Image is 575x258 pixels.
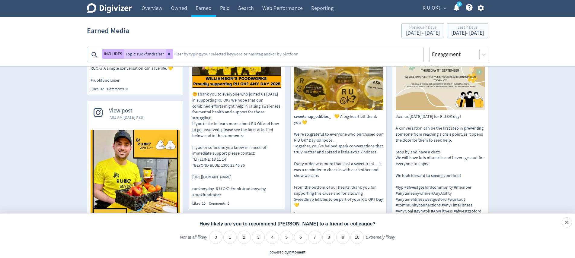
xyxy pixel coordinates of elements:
[109,114,145,120] span: 7:01 AM [DATE] AEST
[180,234,207,245] label: Not at all likely
[209,231,222,244] li: 0
[458,2,460,6] text: 5
[406,25,440,30] div: Previous 7 Days
[126,87,128,91] span: 0
[192,201,209,206] div: Likes
[294,231,307,244] li: 6
[442,5,448,11] span: expand_more
[100,87,104,91] span: 32
[350,231,364,244] li: 10
[294,114,334,120] span: sweetsnap_edibles_
[91,87,107,92] div: Likes
[423,3,441,13] span: R U OK?
[457,2,462,7] a: 5
[447,23,488,38] button: Last 7 Days[DATE]- [DATE]
[91,65,180,83] p: RUOK? A simple conversation can save life. 💛 #ruokfundraiser
[420,3,448,13] button: R U OK?
[266,231,279,244] li: 4
[280,231,293,244] li: 5
[107,87,131,92] div: Comments
[209,201,233,206] div: Comments
[91,130,180,241] img: RU OK? Today is a national day of action that aims to promote meaningful connections with the peo...
[451,25,484,30] div: Last 7 Days
[228,201,229,206] span: 0
[366,234,395,245] label: Extremely likely
[270,250,305,255] div: powered by inmoment
[192,91,281,198] p: 🌼Thank you to everyone who joined us [DATE] in supporting RU OK? We hope that our combined effort...
[288,250,305,254] a: InMoment
[322,231,336,244] li: 8
[401,23,444,38] button: Previous 7 Days[DATE] - [DATE]
[109,107,145,114] span: View post
[562,217,572,228] div: Close survey
[396,114,485,244] p: Join us [DATE][DATE] for R U OK day! A conversation can be the first step in preventing someone f...
[238,231,251,244] li: 2
[223,231,237,244] li: 1
[87,21,129,40] h1: Earned Media
[406,30,440,36] div: [DATE] - [DATE]
[126,52,164,56] span: Topic: ruokfundraiser
[308,231,321,244] li: 7
[202,201,206,206] span: 10
[336,231,350,244] li: 9
[102,49,124,59] button: INCLUDES
[252,231,265,244] li: 3
[451,30,484,36] div: [DATE] - [DATE]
